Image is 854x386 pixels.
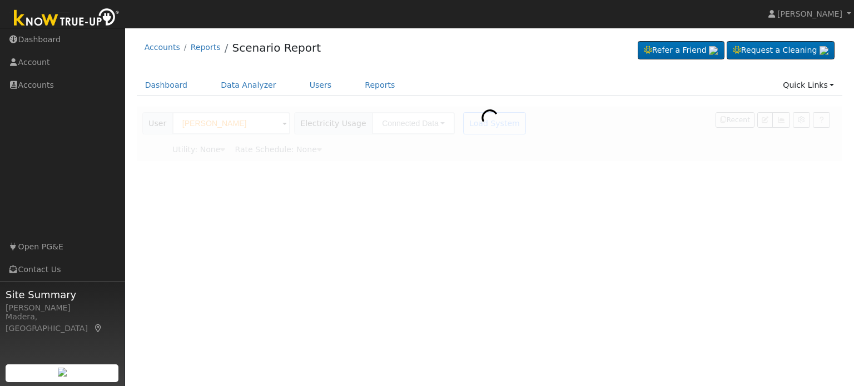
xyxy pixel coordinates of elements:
[6,311,119,334] div: Madera, [GEOGRAPHIC_DATA]
[58,368,67,377] img: retrieve
[212,75,285,96] a: Data Analyzer
[709,46,718,55] img: retrieve
[93,324,103,333] a: Map
[301,75,340,96] a: Users
[820,46,828,55] img: retrieve
[137,75,196,96] a: Dashboard
[727,41,835,60] a: Request a Cleaning
[232,41,321,54] a: Scenario Report
[774,75,842,96] a: Quick Links
[777,9,842,18] span: [PERSON_NAME]
[6,302,119,314] div: [PERSON_NAME]
[638,41,724,60] a: Refer a Friend
[145,43,180,52] a: Accounts
[191,43,221,52] a: Reports
[6,287,119,302] span: Site Summary
[356,75,403,96] a: Reports
[8,6,125,31] img: Know True-Up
